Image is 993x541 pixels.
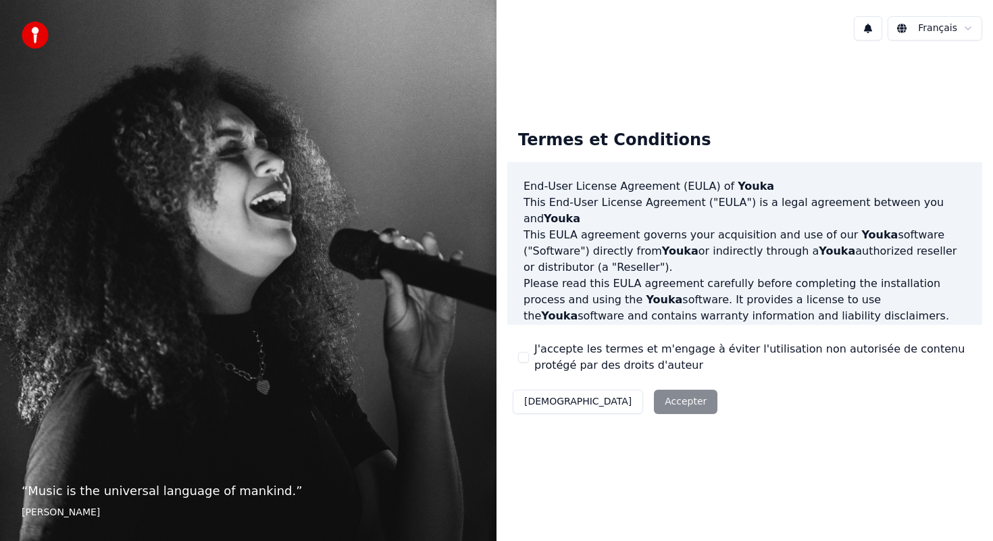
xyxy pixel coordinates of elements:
p: This EULA agreement governs your acquisition and use of our software ("Software") directly from o... [524,227,966,276]
span: Youka [541,309,578,322]
span: Youka [662,244,698,257]
span: Youka [544,212,580,225]
button: [DEMOGRAPHIC_DATA] [513,390,643,414]
p: This End-User License Agreement ("EULA") is a legal agreement between you and [524,195,966,227]
span: Youka [819,244,855,257]
span: Youka [646,293,682,306]
span: Youka [861,228,898,241]
p: If you register for a free trial of the software, this EULA agreement will also govern that trial... [524,324,966,389]
div: Termes et Conditions [507,119,721,162]
p: Please read this EULA agreement carefully before completing the installation process and using th... [524,276,966,324]
img: youka [22,22,49,49]
label: J'accepte les termes et m'engage à éviter l'utilisation non autorisée de contenu protégé par des ... [534,341,971,373]
span: Youka [738,180,774,192]
footer: [PERSON_NAME] [22,506,475,519]
h3: End-User License Agreement (EULA) of [524,178,966,195]
p: “ Music is the universal language of mankind. ” [22,482,475,500]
